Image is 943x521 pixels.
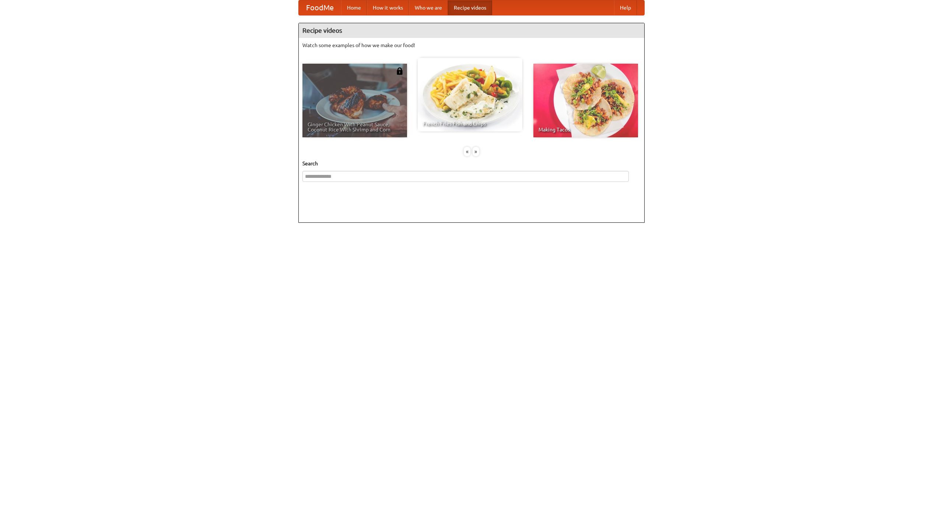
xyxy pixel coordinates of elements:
a: FoodMe [299,0,341,15]
img: 483408.png [396,67,403,75]
span: Making Tacos [539,127,633,132]
a: Who we are [409,0,448,15]
p: Watch some examples of how we make our food! [302,42,641,49]
a: Making Tacos [533,64,638,137]
a: Recipe videos [448,0,492,15]
h4: Recipe videos [299,23,644,38]
h5: Search [302,160,641,167]
a: French Fries Fish and Chips [418,58,522,131]
a: Help [614,0,637,15]
div: » [473,147,479,156]
span: French Fries Fish and Chips [423,121,517,126]
a: Home [341,0,367,15]
div: « [464,147,470,156]
a: How it works [367,0,409,15]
